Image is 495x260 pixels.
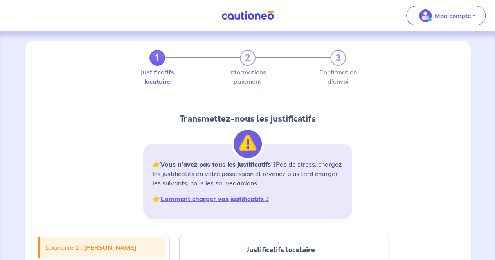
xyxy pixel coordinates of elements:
a: 1 [149,50,165,66]
span: Justificatifs locataire [247,245,315,255]
button: illu_account_valid_menu.svgMon compte [406,6,486,25]
label: Justificatifs locataire [149,69,165,84]
label: Confirmation d'envoi [330,69,346,84]
p: 👉 Pas de stress, chargez les justificatifs en votre possession et revenez plus tard charger les s... [153,160,343,188]
strong: Vous n’avez pas tous les justificatifs ? [160,160,276,168]
img: Cautioneo [218,11,277,20]
a: Locataire 1 : [PERSON_NAME] [40,237,167,258]
p: 👉 [153,194,343,203]
p: Mon compte [435,11,471,20]
a: Comment charger vos justificatifs ? [160,195,269,203]
img: illu_alert.svg [234,130,262,158]
h2: Transmettez-nous les justificatifs [143,113,352,125]
img: illu_account_valid_menu.svg [419,9,432,22]
label: Informations paiement [240,69,256,84]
